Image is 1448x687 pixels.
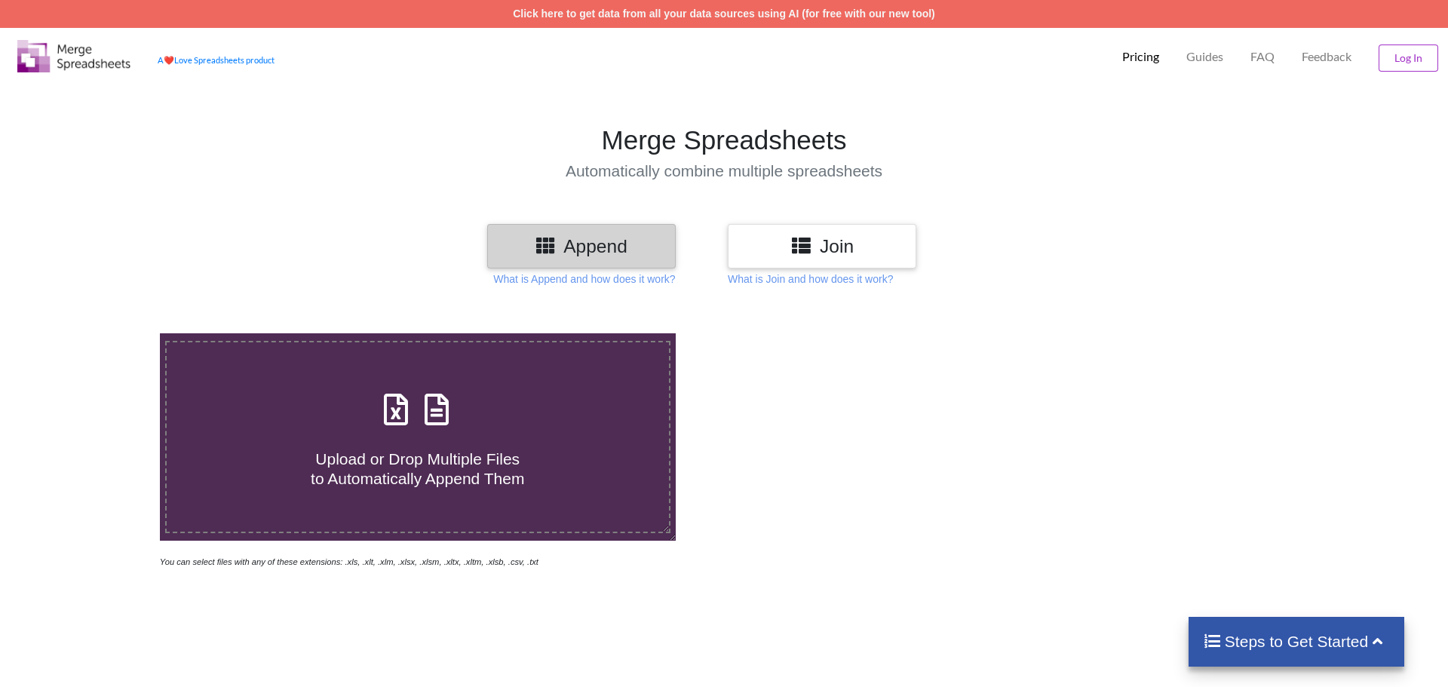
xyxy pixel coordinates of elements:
img: Logo.png [17,40,130,72]
p: What is Append and how does it work? [493,271,675,287]
a: AheartLove Spreadsheets product [158,55,275,65]
h4: Steps to Get Started [1204,632,1390,651]
span: heart [164,55,174,65]
p: Guides [1186,49,1223,65]
a: Click here to get data from all your data sources using AI (for free with our new tool) [513,8,935,20]
h3: Append [499,235,664,257]
p: Pricing [1122,49,1159,65]
button: Log In [1379,44,1438,72]
i: You can select files with any of these extensions: .xls, .xlt, .xlm, .xlsx, .xlsm, .xltx, .xltm, ... [160,557,538,566]
span: Feedback [1302,51,1351,63]
span: Upload or Drop Multiple Files to Automatically Append Them [311,450,524,486]
p: What is Join and how does it work? [728,271,893,287]
h3: Join [739,235,905,257]
p: FAQ [1250,49,1275,65]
